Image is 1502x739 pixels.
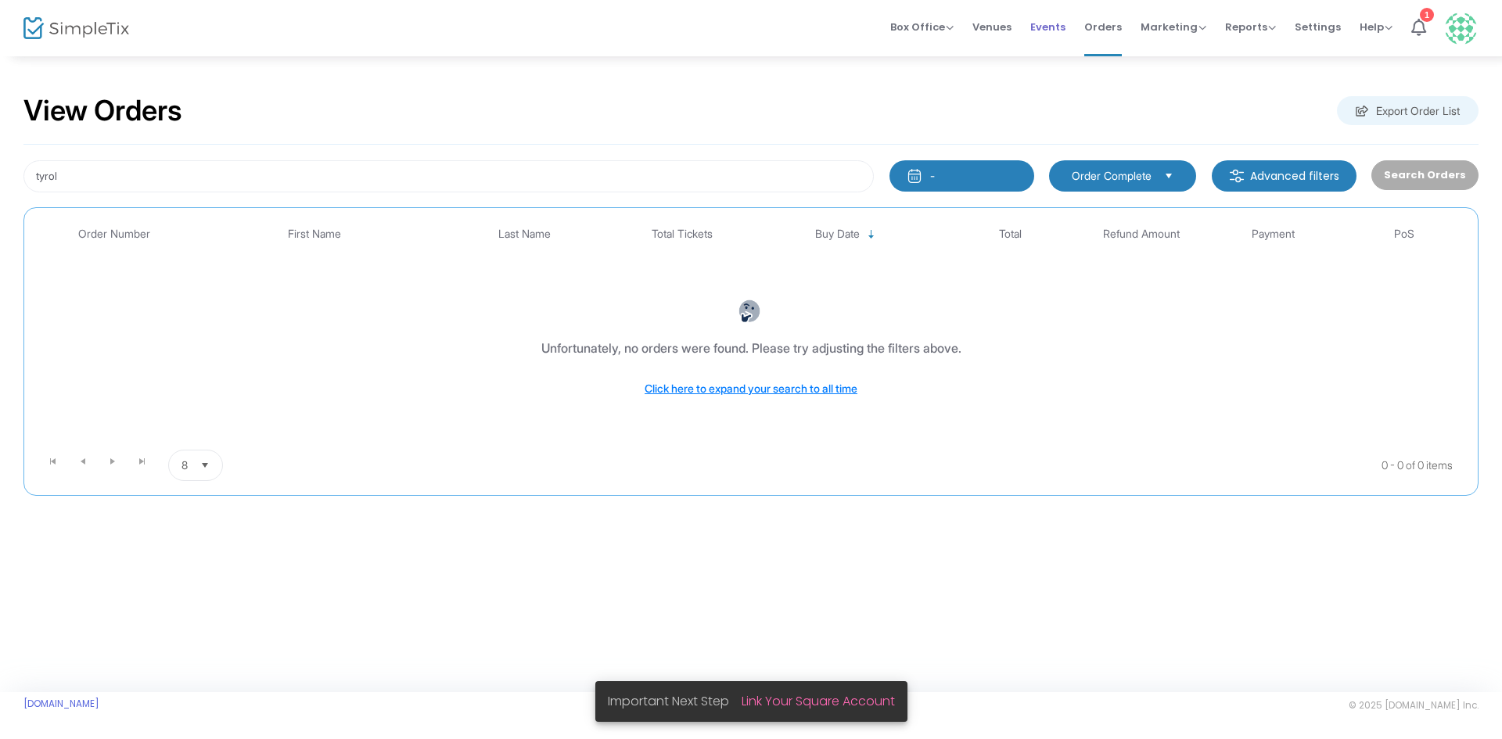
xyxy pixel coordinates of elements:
[889,160,1034,192] button: -
[32,216,1470,443] div: Data table
[23,160,874,192] input: Search by name, email, phone, order number, ip address, or last 4 digits of card
[815,228,860,241] span: Buy Date
[742,692,895,710] a: Link Your Square Account
[1349,699,1479,712] span: © 2025 [DOMAIN_NAME] Inc.
[1158,167,1180,185] button: Select
[616,216,748,253] th: Total Tickets
[608,692,742,710] span: Important Next Step
[1141,20,1206,34] span: Marketing
[1225,20,1276,34] span: Reports
[1212,160,1356,192] m-button: Advanced filters
[78,228,150,241] span: Order Number
[645,382,857,395] span: Click here to expand your search to all time
[1084,7,1122,47] span: Orders
[1252,228,1295,241] span: Payment
[23,698,99,710] a: [DOMAIN_NAME]
[1394,228,1414,241] span: PoS
[738,300,761,323] img: face-thinking.png
[288,228,341,241] span: First Name
[930,168,935,184] div: -
[1229,168,1245,184] img: filter
[972,7,1012,47] span: Venues
[907,168,922,184] img: monthly
[865,228,878,241] span: Sortable
[23,94,182,128] h2: View Orders
[890,20,954,34] span: Box Office
[1072,168,1152,184] span: Order Complete
[1030,7,1065,47] span: Events
[1295,7,1341,47] span: Settings
[541,339,961,357] div: Unfortunately, no orders were found. Please try adjusting the filters above.
[379,450,1453,481] kendo-pager-info: 0 - 0 of 0 items
[1360,20,1392,34] span: Help
[1076,216,1207,253] th: Refund Amount
[1420,8,1434,22] div: 1
[945,216,1076,253] th: Total
[181,457,188,473] span: 8
[498,228,551,241] span: Last Name
[194,450,216,480] button: Select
